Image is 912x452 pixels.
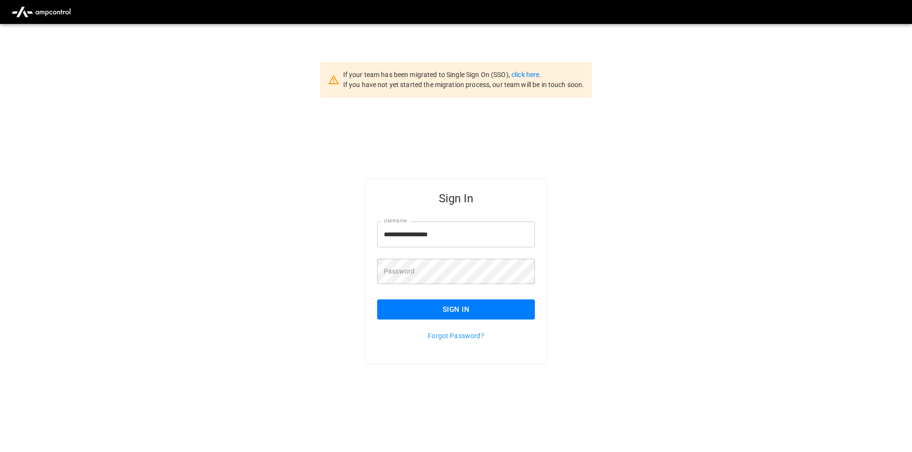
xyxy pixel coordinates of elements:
a: click here. [511,71,541,78]
label: Username [384,217,407,225]
h5: Sign In [377,191,535,206]
img: ampcontrol.io logo [8,3,75,21]
span: If you have not yet started the migration process, our team will be in touch soon. [343,81,585,88]
p: Forgot Password? [377,331,535,341]
span: If your team has been migrated to Single Sign On (SSO), [343,71,511,78]
button: Sign In [377,299,535,320]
